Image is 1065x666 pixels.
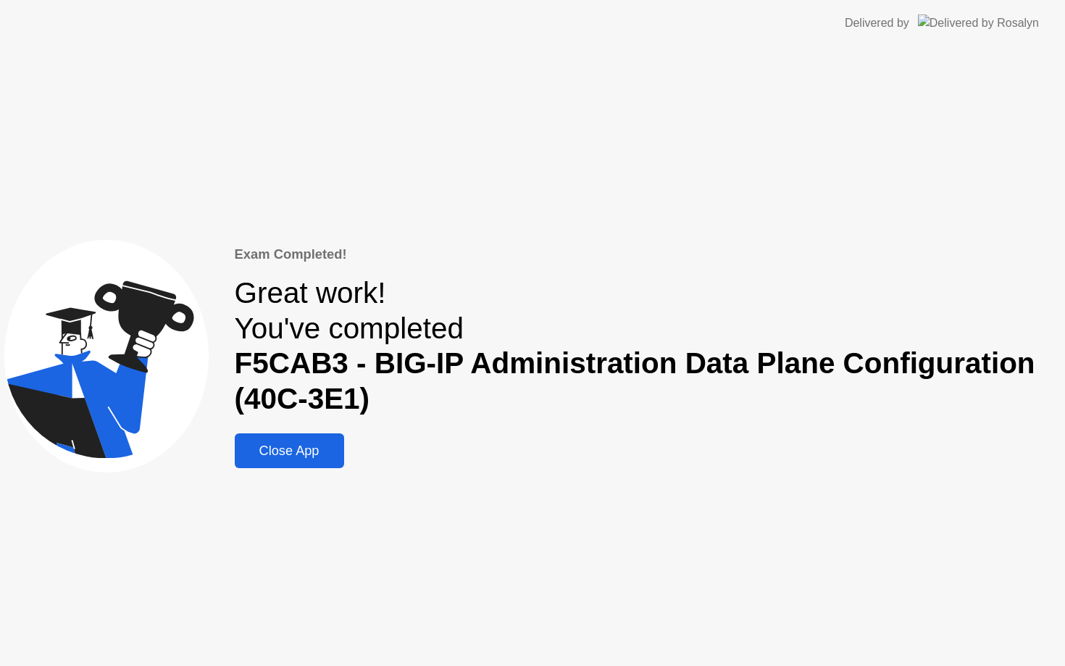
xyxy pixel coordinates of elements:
[918,14,1039,31] img: Delivered by Rosalyn
[845,14,909,32] div: Delivered by
[235,275,1061,416] div: Great work! You've completed
[235,433,344,468] button: Close App
[235,346,1035,415] b: F5CAB3 - BIG-IP Administration Data Plane Configuration (40C-3E1)
[239,444,340,459] div: Close App
[235,244,1061,265] div: Exam Completed!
